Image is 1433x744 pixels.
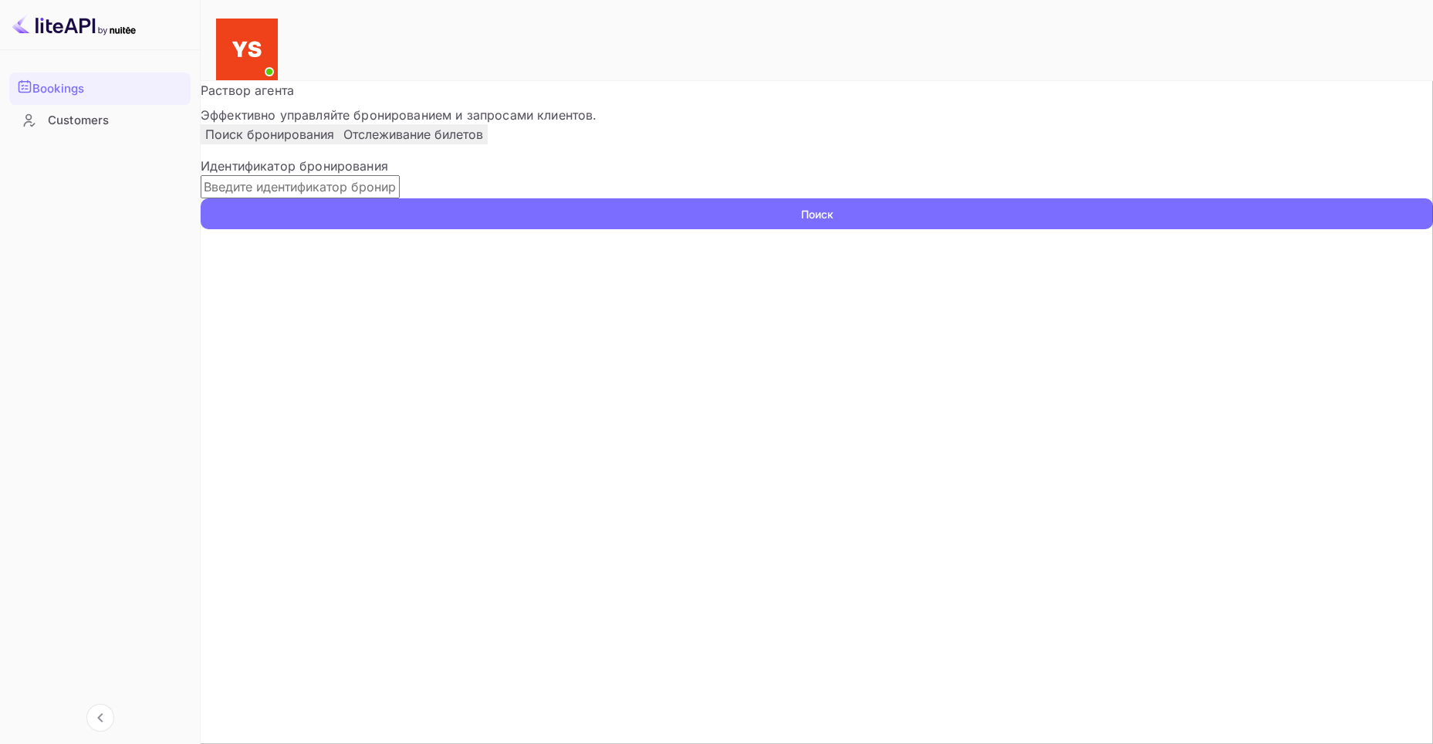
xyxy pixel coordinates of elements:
img: LiteAPI logo [12,12,136,37]
p: Отслеживание билетов [343,125,483,144]
img: Yandex Support [216,19,278,80]
div: Customers [48,112,183,130]
a: Bookings [9,73,191,103]
div: Bookings [9,73,191,105]
button: Collapse navigation [86,704,114,732]
p: Раствор агента [201,81,1433,100]
span: Эффективно управляйте бронированием и запросами клиентов. [201,107,597,123]
p: Поиск бронирования [205,125,334,144]
a: Customers [9,106,191,134]
div: Bookings [32,80,183,98]
p: Идентификатор бронирования [201,157,1433,175]
div: Customers [9,106,191,136]
input: Введите идентификатор бронирования (например, 63782194) [201,175,400,198]
button: Поиск [201,198,1433,229]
